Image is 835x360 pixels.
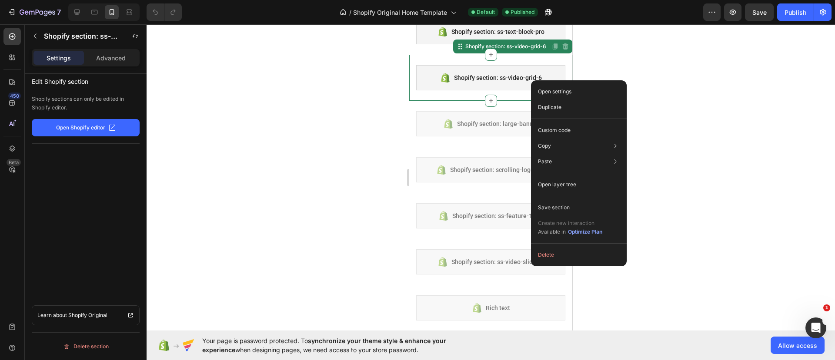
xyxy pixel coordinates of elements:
span: / [349,8,351,17]
button: Delete section [32,340,140,353]
span: synchronize your theme style & enhance your experience [202,337,446,353]
a: Learn about Shopify Original [32,305,140,325]
p: Shopify Original [68,311,107,320]
button: 7 [3,3,65,21]
div: Publish [785,8,806,17]
p: 7 [57,7,61,17]
iframe: Intercom live chat [805,317,826,338]
button: Open Shopify editor [32,119,140,136]
div: 450 [8,92,21,99]
span: Available in [538,228,566,235]
p: Paste [538,158,552,165]
div: Undo/Redo [147,3,182,21]
span: Default [477,8,495,16]
button: Save [745,3,774,21]
p: Copy [538,142,551,150]
button: Publish [777,3,814,21]
div: Beta [7,159,21,166]
span: Save [752,9,767,16]
p: Edit Shopify section [32,74,140,87]
span: Published [511,8,534,16]
button: Optimize Plan [568,228,603,236]
p: Save section [538,204,570,211]
div: Optimize Plan [568,228,602,236]
span: 1 [823,304,830,311]
p: Shopify section: ss-video-grid-6 [44,31,120,41]
p: Advanced [96,53,126,63]
iframe: Design area [409,24,572,330]
p: Create new interaction [538,219,603,228]
p: Custom code [538,126,571,134]
p: Open layer tree [538,181,576,188]
button: Delete [534,247,623,263]
p: Duplicate [538,103,561,111]
div: Delete section [63,341,109,352]
button: Allow access [771,337,825,354]
p: Shopify sections can only be edited in Shopify editor. [32,95,140,112]
p: Settings [47,53,71,63]
span: Your page is password protected. To when designing pages, we need access to your store password. [202,336,480,354]
p: Learn about [37,311,67,320]
p: Open settings [538,88,571,96]
p: Open Shopify editor [56,124,105,132]
span: Shopify Original Home Template [353,8,447,17]
span: Allow access [778,341,817,350]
